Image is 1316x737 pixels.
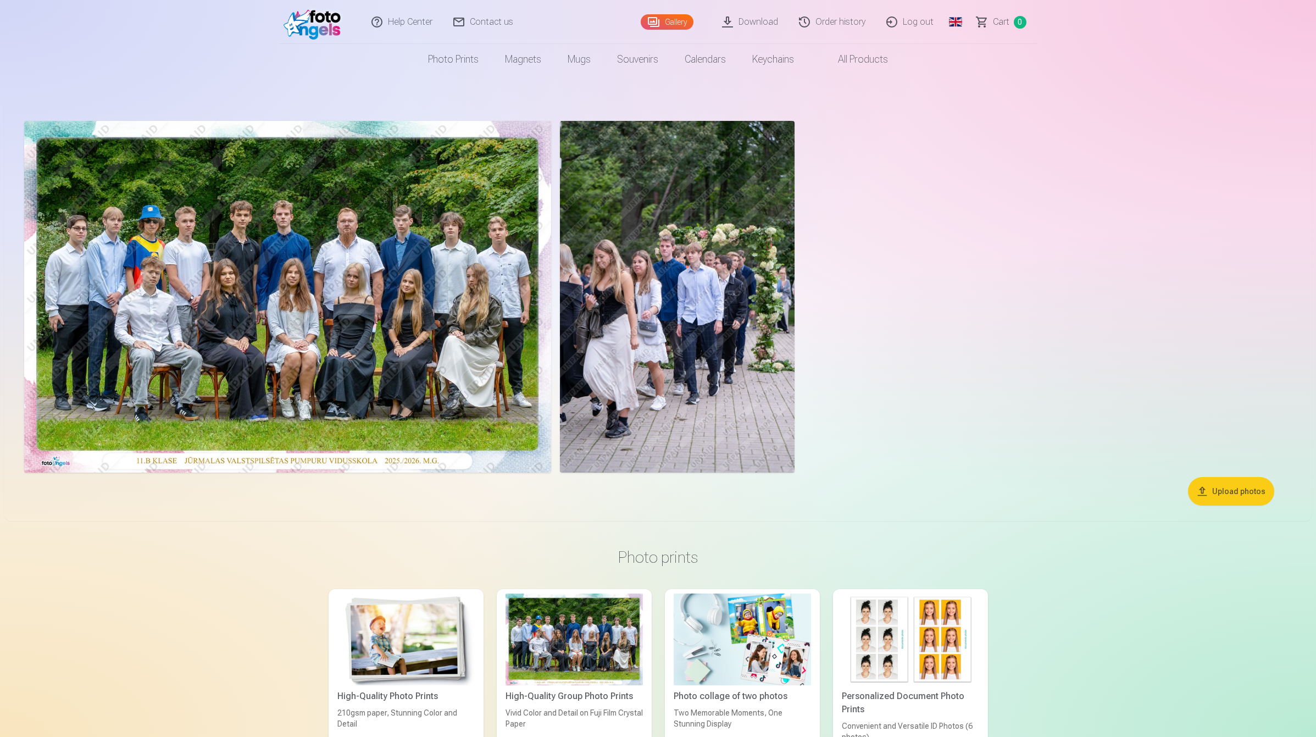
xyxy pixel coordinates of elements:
a: Photo prints [415,44,492,75]
img: High-Quality Photo Prints [337,594,475,685]
a: Calendars [671,44,739,75]
img: /fa3 [284,4,347,40]
a: All products [807,44,901,75]
a: Magnets [492,44,554,75]
a: Gallery [641,14,693,30]
div: Personalized Document Photo Prints [837,690,984,716]
a: Mugs [554,44,604,75]
a: Keychains [739,44,807,75]
span: 0 [1014,16,1026,29]
h3: Photo prints [337,547,979,567]
img: Personalized Document Photo Prints [842,594,979,685]
a: Souvenirs [604,44,671,75]
div: High-Quality Group Photo Prints [501,690,647,703]
div: Photo collage of two photos [669,690,815,703]
button: Upload photos [1188,477,1274,506]
span: Сart [993,15,1009,29]
div: High-Quality Photo Prints [333,690,479,703]
img: Photo collage of two photos [674,594,811,685]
